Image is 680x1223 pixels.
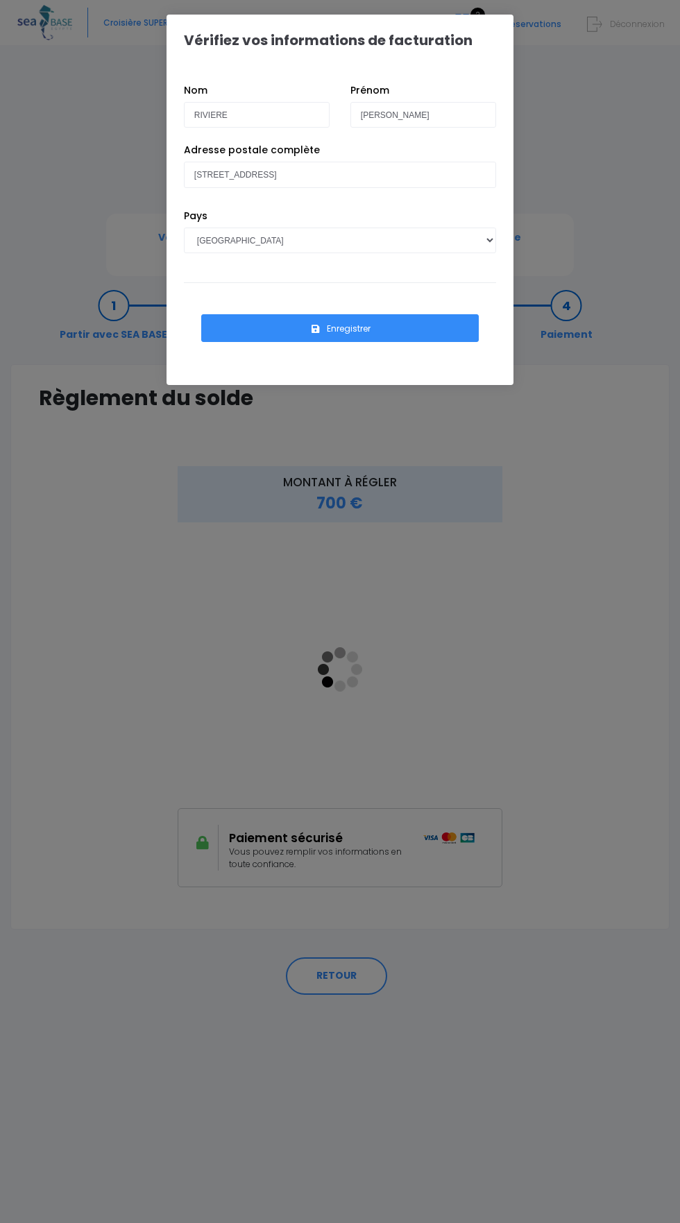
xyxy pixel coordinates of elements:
[350,83,389,98] label: Prénom
[201,314,479,342] button: Enregistrer
[184,83,207,98] label: Nom
[184,32,473,49] h1: Vérifiez vos informations de facturation
[184,209,207,223] label: Pays
[184,143,320,157] label: Adresse postale complète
